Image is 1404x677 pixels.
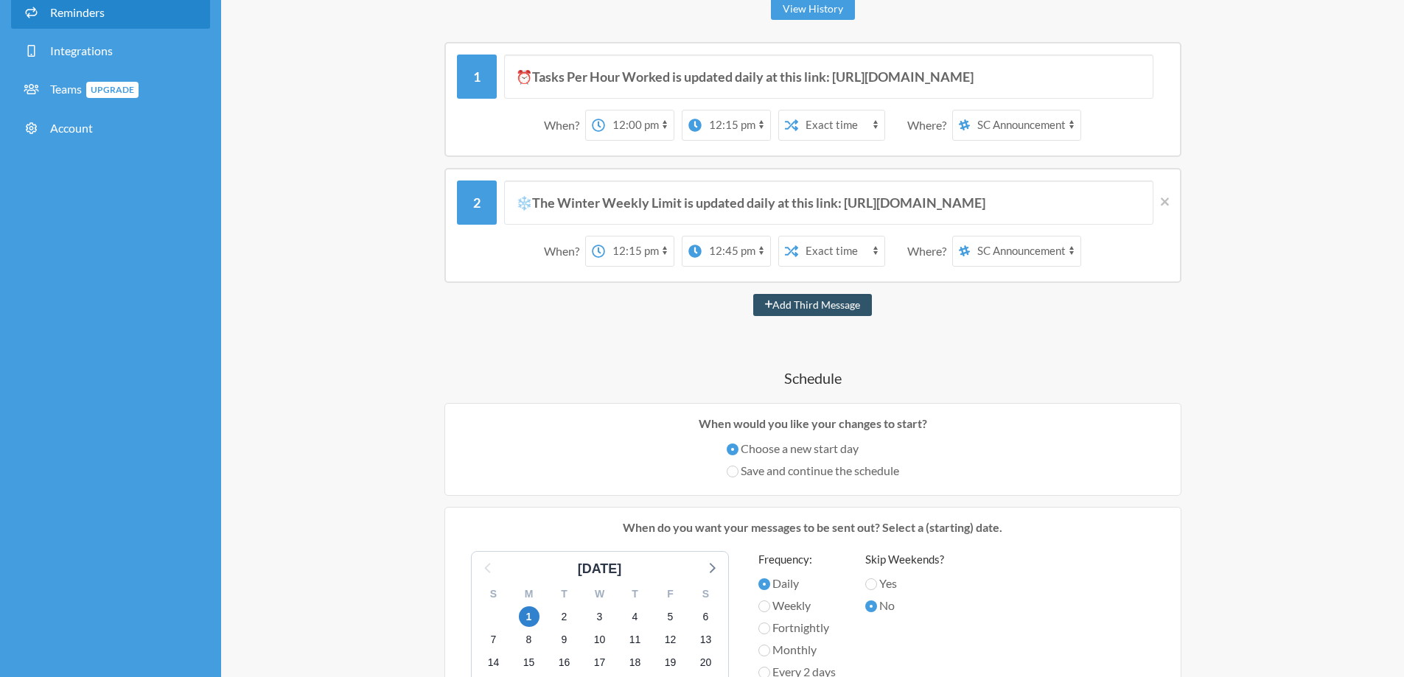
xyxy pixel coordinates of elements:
[758,575,836,592] label: Daily
[590,629,610,650] span: Friday, October 10, 2025
[519,653,539,673] span: Wednesday, October 15, 2025
[511,583,547,606] div: M
[476,583,511,606] div: S
[688,583,724,606] div: S
[696,606,716,627] span: Monday, October 6, 2025
[547,583,582,606] div: T
[653,583,688,606] div: F
[590,653,610,673] span: Friday, October 17, 2025
[554,629,575,650] span: Thursday, October 9, 2025
[660,653,681,673] span: Sunday, October 19, 2025
[758,622,770,634] input: Fortnightly
[590,606,610,627] span: Friday, October 3, 2025
[758,551,836,568] label: Frequency:
[618,583,653,606] div: T
[865,551,944,568] label: Skip Weekends?
[865,575,944,592] label: Yes
[865,600,877,612] input: No
[865,578,877,590] input: Yes
[865,597,944,614] label: No
[572,559,628,579] div: [DATE]
[483,629,504,650] span: Tuesday, October 7, 2025
[625,653,646,673] span: Saturday, October 18, 2025
[758,645,770,656] input: Monthly
[519,606,539,627] span: Wednesday, October 1, 2025
[554,606,575,627] span: Thursday, October 2, 2025
[758,641,836,659] label: Monthly
[625,629,646,650] span: Saturday, October 11, 2025
[660,606,681,627] span: Sunday, October 5, 2025
[582,583,618,606] div: W
[660,629,681,650] span: Sunday, October 12, 2025
[625,606,646,627] span: Saturday, October 4, 2025
[758,597,836,614] label: Weekly
[758,619,836,636] label: Fortnightly
[554,653,575,673] span: Thursday, October 16, 2025
[758,578,770,590] input: Daily
[519,629,539,650] span: Wednesday, October 8, 2025
[758,600,770,612] input: Weekly
[696,629,716,650] span: Monday, October 13, 2025
[696,653,716,673] span: Monday, October 20, 2025
[483,653,504,673] span: Tuesday, October 14, 2025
